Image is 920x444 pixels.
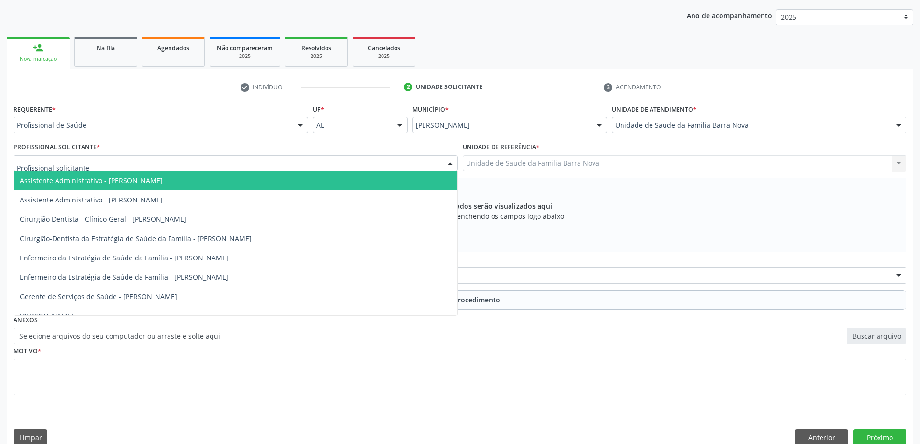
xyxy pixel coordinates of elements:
[20,311,74,320] span: [PERSON_NAME]
[292,53,340,60] div: 2025
[612,102,696,117] label: Unidade de atendimento
[20,176,163,185] span: Assistente Administrativo - [PERSON_NAME]
[14,140,100,155] label: Profissional Solicitante
[157,44,189,52] span: Agendados
[17,120,288,130] span: Profissional de Saúde
[420,295,500,305] span: Adicionar Procedimento
[368,44,400,52] span: Cancelados
[14,344,41,359] label: Motivo
[217,53,273,60] div: 2025
[14,56,63,63] div: Nova marcação
[356,211,564,221] span: Adicione os procedimentos preenchendo os campos logo abaixo
[313,102,324,117] label: UF
[316,120,388,130] span: AL
[97,44,115,52] span: Na fila
[416,83,482,91] div: Unidade solicitante
[20,292,177,301] span: Gerente de Serviços de Saúde - [PERSON_NAME]
[404,83,412,91] div: 2
[20,272,228,282] span: Enfermeiro da Estratégia de Saúde da Família - [PERSON_NAME]
[20,253,228,262] span: Enfermeiro da Estratégia de Saúde da Família - [PERSON_NAME]
[687,9,772,21] p: Ano de acompanhamento
[463,140,539,155] label: Unidade de referência
[14,102,56,117] label: Requerente
[20,195,163,204] span: Assistente Administrativo - [PERSON_NAME]
[217,44,273,52] span: Não compareceram
[20,234,252,243] span: Cirurgião-Dentista da Estratégia de Saúde da Família - [PERSON_NAME]
[360,53,408,60] div: 2025
[412,102,449,117] label: Município
[416,120,587,130] span: [PERSON_NAME]
[17,158,438,178] input: Profissional solicitante
[20,215,186,224] span: Cirurgião Dentista - Clínico Geral - [PERSON_NAME]
[615,120,887,130] span: Unidade de Saude da Familia Barra Nova
[33,43,43,53] div: person_add
[14,313,38,328] label: Anexos
[368,201,552,211] span: Os procedimentos adicionados serão visualizados aqui
[301,44,331,52] span: Resolvidos
[14,290,906,310] button: Adicionar Procedimento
